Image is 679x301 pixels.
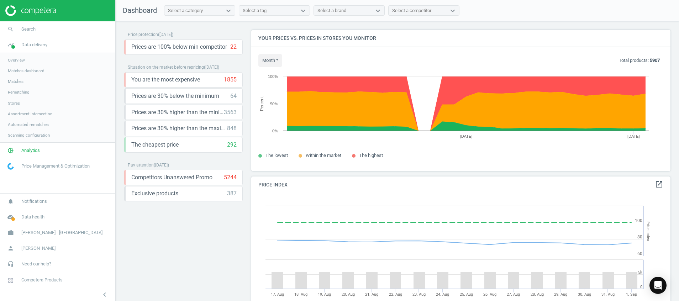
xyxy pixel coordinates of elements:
text: 0 [640,285,642,289]
tspan: 17. Aug [271,292,284,297]
span: ( [DATE] ) [204,65,219,70]
tspan: 31. Aug [601,292,615,297]
button: month [258,54,282,67]
div: Select a brand [317,7,346,14]
div: Select a competitor [392,7,431,14]
i: person [4,242,17,255]
span: Price protection [128,32,158,37]
span: Scanning configuration [8,132,50,138]
span: Rematching [8,89,30,95]
tspan: 26. Aug [483,292,496,297]
span: Situation on the market before repricing [128,65,204,70]
span: The cheapest price [131,141,179,149]
tspan: 20. Aug [342,292,355,297]
i: headset_mic [4,257,17,271]
span: Competitors Unanswered Promo [131,174,212,181]
img: ajHJNr6hYgQAAAAASUVORK5CYII= [5,5,56,16]
img: wGWNvw8QSZomAAAAABJRU5ErkJggg== [7,163,14,170]
span: Within the market [306,153,341,158]
span: Automated rematches [8,122,49,127]
tspan: 1. Sep [626,292,637,297]
text: 100% [268,74,278,79]
span: Matches dashboard [8,68,44,74]
span: Analytics [21,147,40,154]
span: [PERSON_NAME] - [GEOGRAPHIC_DATA] [21,229,102,236]
tspan: Percent [259,96,264,111]
i: cloud_done [4,210,17,224]
span: Data delivery [21,42,47,48]
text: 80 [637,234,642,239]
span: Search [21,26,36,32]
tspan: 25. Aug [460,292,473,297]
i: chevron_left [100,290,109,299]
span: Notifications [21,198,47,205]
tspan: 29. Aug [554,292,567,297]
div: 3563 [224,109,237,116]
span: Prices are 100% below min competitor [131,43,227,51]
span: Assortment intersection [8,111,52,117]
div: 1855 [224,76,237,84]
text: 5k [638,270,642,275]
div: Open Intercom Messenger [649,277,667,294]
span: Matches [8,79,23,84]
tspan: 19. Aug [318,292,331,297]
span: Need our help? [21,261,51,267]
text: 0% [272,129,278,133]
i: notifications [4,195,17,208]
text: 60 [637,251,642,256]
div: 292 [227,141,237,149]
tspan: 30. Aug [578,292,591,297]
tspan: 27. Aug [507,292,520,297]
span: Exclusive products [131,190,178,197]
tspan: 22. Aug [389,292,402,297]
a: open_in_new [655,180,663,189]
text: 50% [270,102,278,106]
tspan: Price Index [646,221,651,241]
tspan: 28. Aug [531,292,544,297]
div: 22 [230,43,237,51]
i: search [4,22,17,36]
span: Competera Products [21,277,63,283]
span: Pay attention [128,163,154,168]
span: Stores [8,100,20,106]
span: Prices are 30% higher than the minimum [131,109,224,116]
i: pie_chart_outlined [4,144,17,157]
span: [PERSON_NAME] [21,245,56,252]
div: Select a tag [243,7,267,14]
div: 848 [227,125,237,132]
span: ( [DATE] ) [158,32,173,37]
div: Select a category [168,7,203,14]
span: Data health [21,214,44,220]
span: Price Management & Optimization [21,163,90,169]
p: Total products: [619,57,660,64]
tspan: 21. Aug [365,292,378,297]
span: ( [DATE] ) [154,163,169,168]
tspan: [DATE] [627,134,640,138]
i: timeline [4,38,17,52]
span: Prices are 30% higher than the maximal [131,125,227,132]
div: 64 [230,92,237,100]
span: You are the most expensive [131,76,200,84]
tspan: 23. Aug [412,292,426,297]
span: Prices are 30% below the minimum [131,92,219,100]
text: 100 [635,218,642,223]
span: Dashboard [123,6,157,15]
span: The highest [359,153,383,158]
div: 5244 [224,174,237,181]
tspan: 18. Aug [294,292,307,297]
b: 5907 [650,58,660,63]
i: work [4,226,17,239]
h4: Price Index [251,176,670,193]
button: chevron_left [96,290,114,299]
span: Overview [8,57,25,63]
span: The lowest [265,153,288,158]
div: 387 [227,190,237,197]
h4: Your prices vs. prices in stores you monitor [251,30,670,47]
tspan: 24. Aug [436,292,449,297]
tspan: [DATE] [460,134,473,138]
